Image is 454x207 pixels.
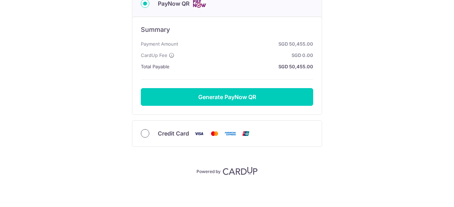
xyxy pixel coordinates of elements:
[141,25,313,34] h6: Summary
[141,62,170,71] span: Total Payable
[158,129,189,138] span: Credit Card
[141,88,313,106] button: Generate PayNow QR
[172,62,313,71] strong: SGD 50,455.00
[207,129,222,138] img: Mastercard
[196,167,221,174] p: Powered by
[181,40,313,48] strong: SGD 50,455.00
[223,129,237,138] img: American Express
[177,51,313,59] strong: SGD 0.00
[141,40,178,48] span: Payment Amount
[239,129,253,138] img: Union Pay
[141,129,313,138] div: Credit Card Visa Mastercard American Express Union Pay
[141,51,167,59] span: CardUp Fee
[192,129,206,138] img: Visa
[223,167,258,175] img: CardUp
